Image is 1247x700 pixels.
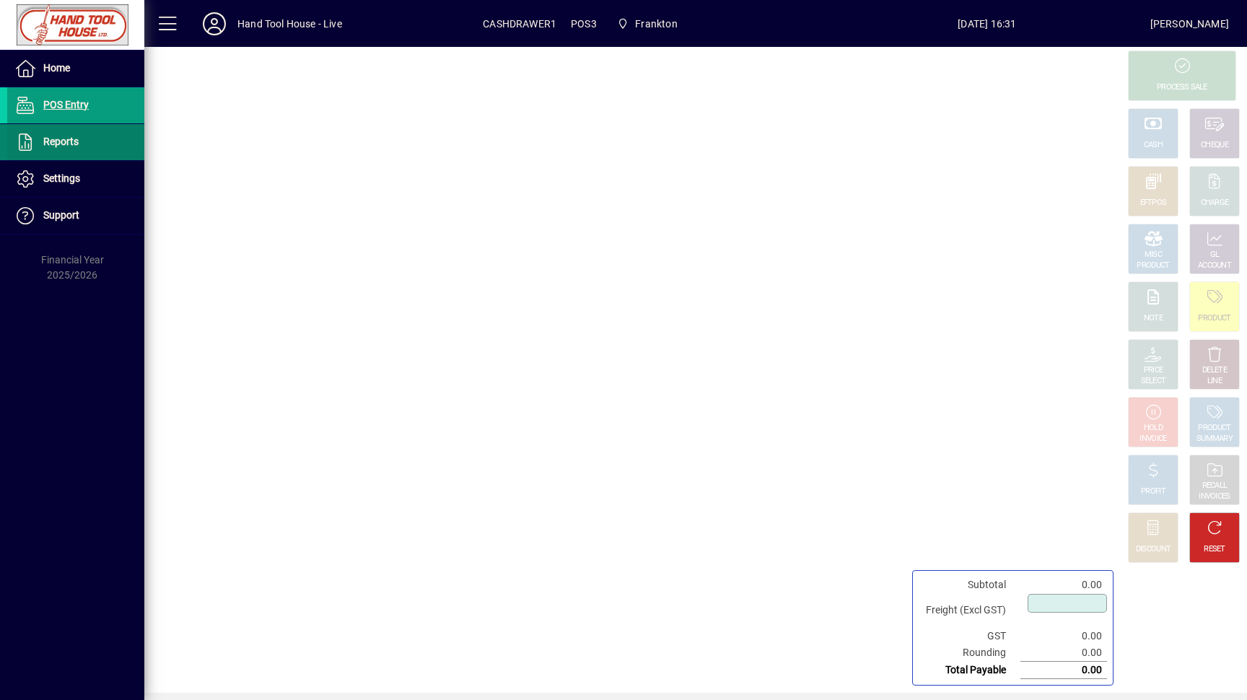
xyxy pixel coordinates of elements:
[1210,250,1220,261] div: GL
[919,577,1020,593] td: Subtotal
[1198,423,1230,434] div: PRODUCT
[1136,544,1171,555] div: DISCOUNT
[237,12,342,35] div: Hand Tool House - Live
[1145,250,1162,261] div: MISC
[824,12,1150,35] span: [DATE] 16:31
[43,172,80,184] span: Settings
[1196,434,1233,445] div: SUMMARY
[1144,313,1163,324] div: NOTE
[1199,491,1230,502] div: INVOICES
[919,628,1020,644] td: GST
[1020,662,1107,679] td: 0.00
[1139,434,1166,445] div: INVOICE
[1198,261,1231,271] div: ACCOUNT
[571,12,597,35] span: POS3
[1140,198,1167,209] div: EFTPOS
[611,11,683,37] span: Frankton
[43,136,79,147] span: Reports
[1150,12,1229,35] div: [PERSON_NAME]
[43,209,79,221] span: Support
[1020,628,1107,644] td: 0.00
[635,12,677,35] span: Frankton
[1137,261,1169,271] div: PRODUCT
[919,593,1020,628] td: Freight (Excl GST)
[1207,376,1222,387] div: LINE
[43,62,70,74] span: Home
[1201,198,1229,209] div: CHARGE
[1144,423,1163,434] div: HOLD
[191,11,237,37] button: Profile
[1144,365,1163,376] div: PRICE
[7,124,144,160] a: Reports
[7,51,144,87] a: Home
[1020,577,1107,593] td: 0.00
[7,161,144,197] a: Settings
[1141,486,1165,497] div: PROFIT
[1141,376,1166,387] div: SELECT
[1157,82,1207,93] div: PROCESS SALE
[43,99,89,110] span: POS Entry
[483,12,556,35] span: CASHDRAWER1
[1020,644,1107,662] td: 0.00
[1204,544,1225,555] div: RESET
[1144,140,1163,151] div: CASH
[1202,365,1227,376] div: DELETE
[919,662,1020,679] td: Total Payable
[1202,481,1228,491] div: RECALL
[1201,140,1228,151] div: CHEQUE
[919,644,1020,662] td: Rounding
[1198,313,1230,324] div: PRODUCT
[7,198,144,234] a: Support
